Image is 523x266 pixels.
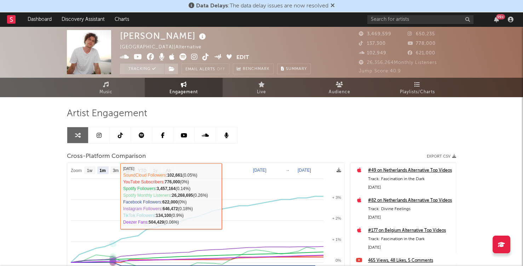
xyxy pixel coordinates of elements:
[67,78,145,97] a: Music
[138,168,146,173] text: YTD
[99,168,105,173] text: 1m
[286,168,290,173] text: →
[277,64,311,74] button: Summary
[408,32,435,36] span: 650,235
[368,235,452,243] div: Track: Fascination in the Dark
[368,183,452,192] div: [DATE]
[145,78,223,97] a: Engagement
[368,243,452,252] div: [DATE]
[196,3,328,9] span: : The data delay issues are now resolved
[359,69,401,73] span: Jump Score: 40.9
[368,175,452,183] div: Track: Fascination in the Dark
[300,78,378,97] a: Audience
[113,168,119,173] text: 3m
[23,12,57,26] a: Dashboard
[378,78,456,97] a: Playlists/Charts
[169,88,198,96] span: Engagement
[236,53,249,62] button: Edit
[126,168,132,173] text: 6m
[71,168,82,173] text: Zoom
[359,32,391,36] span: 3,469,599
[359,51,386,55] span: 102,949
[367,15,473,24] input: Search for artists
[298,168,311,173] text: [DATE]
[87,168,93,173] text: 1w
[427,154,456,159] button: Export CSV
[153,168,157,173] text: 1y
[166,168,170,173] text: All
[331,3,335,9] span: Dismiss
[257,88,266,96] span: Live
[67,110,147,118] span: Artist Engagement
[182,64,229,74] button: Email AlertsOff
[359,60,437,65] span: 26,356,264 Monthly Listeners
[368,205,452,213] div: Track: Divine Feelings
[408,51,435,55] span: 621,000
[286,67,307,71] span: Summary
[57,12,110,26] a: Discovery Assistant
[359,41,386,46] span: 137,300
[332,216,341,220] text: + 2%
[120,64,164,74] button: Tracking
[408,41,436,46] span: 778,000
[368,196,452,205] a: #82 on Netherlands Alternative Top Videos
[217,67,225,71] em: Off
[99,88,113,96] span: Music
[494,17,499,22] button: 99+
[332,195,341,200] text: + 3%
[233,64,274,74] a: Benchmark
[223,78,300,97] a: Live
[496,14,505,19] div: 99 +
[400,88,435,96] span: Playlists/Charts
[196,3,228,9] span: Data Delays
[368,256,452,265] a: 465 Views, 48 Likes, 5 Comments
[120,43,209,52] div: [GEOGRAPHIC_DATA] | Alternative
[253,168,266,173] text: [DATE]
[332,237,341,242] text: + 1%
[335,258,341,262] text: 0%
[120,30,208,42] div: [PERSON_NAME]
[243,65,270,73] span: Benchmark
[368,226,452,235] a: #177 on Belgium Alternative Top Videos
[329,88,350,96] span: Audience
[110,12,134,26] a: Charts
[368,166,452,175] a: #49 on Netherlands Alternative Top Videos
[67,152,146,161] span: Cross-Platform Comparison
[368,213,452,222] div: [DATE]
